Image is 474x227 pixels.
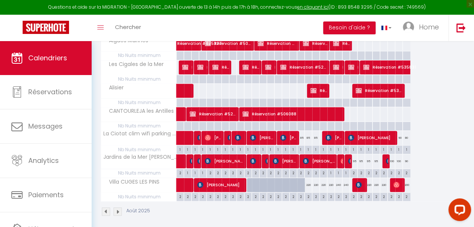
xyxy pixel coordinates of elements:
[252,146,259,153] div: 1
[348,154,351,168] span: [PERSON_NAME]
[102,154,178,160] span: Jardins de la Mer [PERSON_NAME] à deux pas des plages, restos et commerces
[102,107,176,115] span: CANTOURLEJA les Antilles
[335,169,342,176] div: 1
[388,154,395,168] div: 100
[102,131,178,137] span: La Ciotat clim wifi parking [GEOGRAPHIC_DATA] à pieds
[393,178,403,192] span: [PERSON_NAME]
[280,130,298,145] span: [PERSON_NAME]
[373,154,380,168] div: 95
[350,146,357,153] div: 1
[333,36,351,51] span: Réservation #542912
[199,193,206,200] div: 2
[126,207,150,215] p: Août 2025
[207,169,214,176] div: 2
[242,107,343,121] span: Réservation #506088
[237,193,244,200] div: 2
[101,146,176,154] span: Nb Nuits minimum
[273,154,298,168] span: [PERSON_NAME]
[320,178,327,192] div: 220
[229,146,236,153] div: 1
[395,131,403,145] div: 90
[403,154,410,168] div: 90
[229,193,236,200] div: 2
[229,169,236,176] div: 2
[442,195,474,227] iframe: LiveChat chat widget
[305,131,312,145] div: 85
[365,193,372,200] div: 2
[197,130,200,145] span: [PERSON_NAME]
[214,169,221,176] div: 2
[275,193,282,200] div: 2
[303,154,336,168] span: [PERSON_NAME]
[205,154,245,168] span: [PERSON_NAME]
[320,146,327,153] div: 1
[182,60,192,74] span: Réservation #526633
[109,15,147,41] a: Chercher
[192,193,199,200] div: 2
[342,193,350,200] div: 2
[342,146,350,153] div: 1
[212,60,230,74] span: Réservation #510483
[350,169,357,176] div: 2
[327,146,334,153] div: 1
[282,169,289,176] div: 2
[28,156,59,165] span: Analytics
[242,60,260,74] span: Réservation #523354
[335,193,342,200] div: 2
[350,193,357,200] div: 2
[173,37,181,51] a: Réservation #535327
[380,146,387,153] div: 1
[297,4,328,10] a: en cliquant ici
[205,36,253,51] span: Réservation #505997
[341,154,343,168] span: [PERSON_NAME]
[101,75,176,83] span: Nb Nuits minimum
[28,53,67,63] span: Calendriers
[357,193,365,200] div: 2
[297,193,304,200] div: 2
[190,154,192,168] span: [PERSON_NAME]
[456,23,466,32] img: logout
[176,169,184,176] div: 2
[197,154,200,168] span: [PERSON_NAME]
[101,122,176,130] span: Nb Nuits minimum
[102,60,166,69] span: Les Cigales de la Mer
[197,60,207,74] span: Réservation #535691
[303,36,328,51] span: Réservation #543227
[207,146,214,153] div: 1
[205,130,222,145] span: [PERSON_NAME]
[403,146,410,153] div: 1
[259,146,267,153] div: 1
[267,169,274,176] div: 2
[282,193,289,200] div: 2
[312,131,320,145] div: 85
[380,169,387,176] div: 2
[403,169,410,176] div: 2
[297,169,304,176] div: 2
[342,169,350,176] div: 1
[267,146,274,153] div: 1
[380,193,387,200] div: 2
[357,169,365,176] div: 2
[102,84,130,92] span: Alisier
[23,21,69,34] img: Super Booking
[176,146,184,153] div: 1
[290,193,297,200] div: 2
[176,193,184,200] div: 2
[357,154,365,168] div: 95
[275,169,282,176] div: 2
[101,169,176,177] span: Nb Nuits minimum
[265,154,268,168] span: [PERSON_NAME]
[28,190,64,199] span: Paiements
[258,36,298,51] span: Réservation #522601
[28,121,63,131] span: Messages
[395,169,402,176] div: 2
[197,178,245,192] span: [PERSON_NAME]
[250,130,275,145] span: [PERSON_NAME]
[397,15,448,41] a: ... Home
[184,169,191,176] div: 1
[237,146,244,153] div: 1
[297,146,304,153] div: 1
[403,193,410,200] div: 2
[342,178,350,192] div: 240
